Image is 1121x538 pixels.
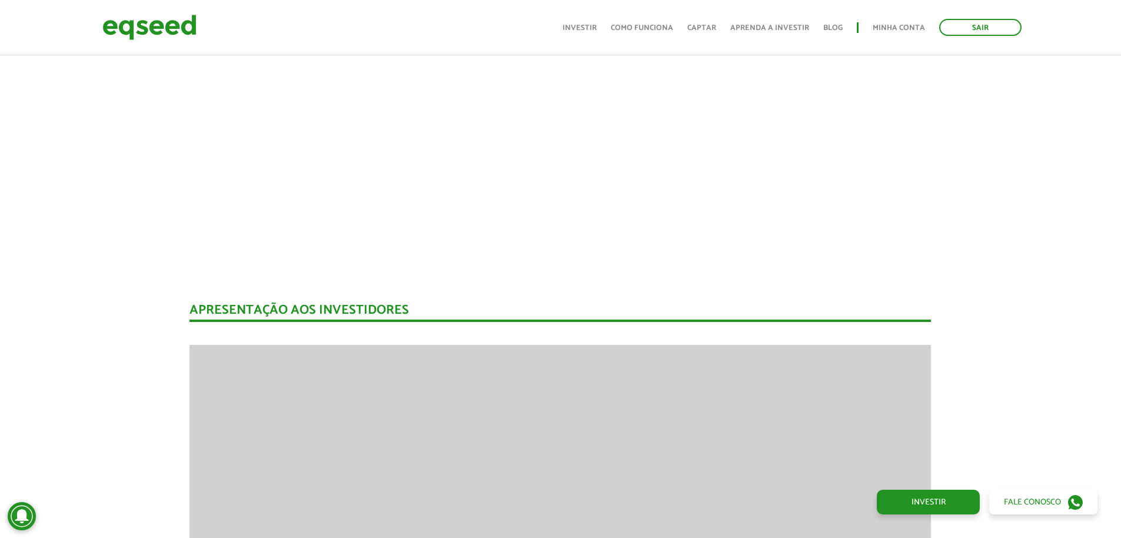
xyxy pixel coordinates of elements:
img: EqSeed [102,12,197,43]
a: Aprenda a investir [730,24,809,32]
a: Investir [563,24,597,32]
a: Investir [877,490,980,514]
a: Captar [687,24,716,32]
a: Como funciona [611,24,673,32]
a: Fale conosco [989,490,1097,514]
a: Sair [939,19,1022,36]
a: Blog [823,24,843,32]
a: Minha conta [873,24,925,32]
div: Apresentação aos investidores [189,304,931,322]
